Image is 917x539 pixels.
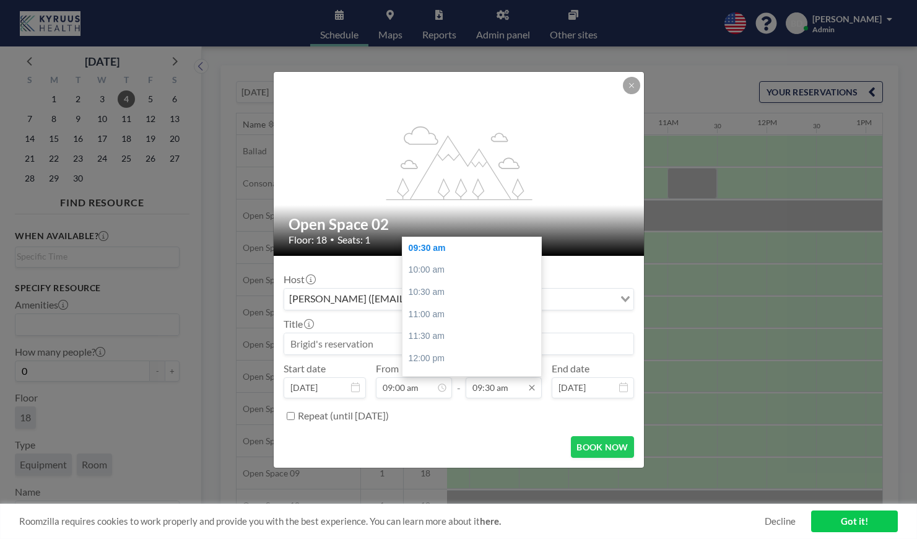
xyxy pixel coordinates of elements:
button: BOOK NOW [571,436,633,458]
div: 12:30 pm [402,369,541,392]
label: Start date [284,362,326,375]
label: Host [284,273,315,286]
g: flex-grow: 1.2; [386,125,532,199]
input: Brigid's reservation [284,333,633,354]
h2: Open Space 02 [289,215,630,234]
label: Title [284,318,313,330]
input: Search for option [542,291,613,307]
div: Search for option [284,289,633,310]
span: Roomzilla requires cookies to work properly and provide you with the best experience. You can lea... [19,515,765,527]
label: Repeat (until [DATE]) [298,410,389,422]
label: From [376,362,399,375]
a: here. [480,515,501,527]
div: 10:00 am [402,259,541,281]
a: Got it! [811,511,898,532]
span: • [330,235,334,244]
a: Decline [765,515,796,527]
div: 11:00 am [402,304,541,326]
span: [PERSON_NAME] ([EMAIL_ADDRESS][DOMAIN_NAME]) [287,291,541,307]
span: Seats: 1 [337,234,370,246]
div: 10:30 am [402,281,541,304]
label: End date [552,362,589,375]
div: 09:30 am [402,237,541,260]
span: Floor: 18 [289,234,327,246]
div: 11:30 am [402,325,541,348]
span: - [457,367,461,394]
div: 12:00 pm [402,348,541,370]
